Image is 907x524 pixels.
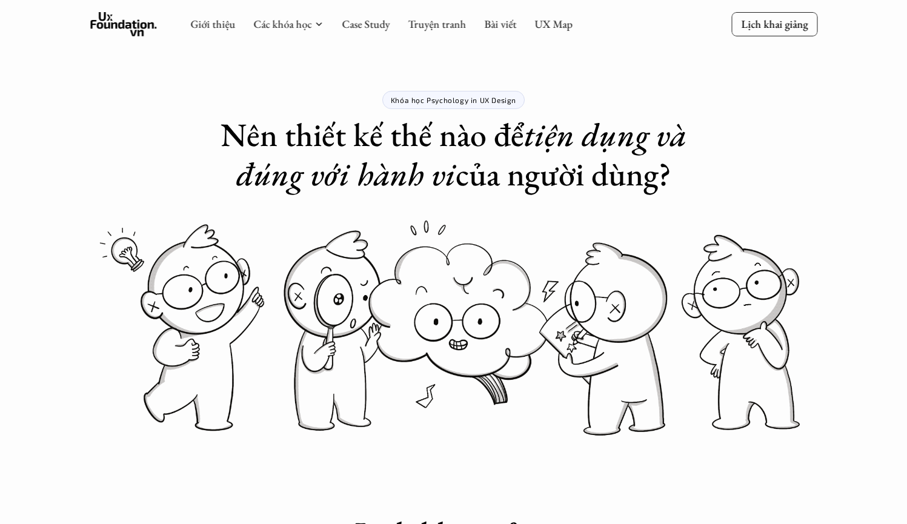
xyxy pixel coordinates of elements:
p: Lịch khai giảng [741,17,808,31]
a: Case Study [342,17,390,31]
h1: Nên thiết kế thế nào để của người dùng? [211,115,696,194]
a: Lịch khai giảng [731,12,817,36]
a: UX Map [534,17,573,31]
a: Truyện tranh [408,17,466,31]
em: tiện dụng và đúng với hành vi [236,113,694,195]
a: Giới thiệu [190,17,235,31]
a: Các khóa học [253,17,311,31]
a: Bài viết [484,17,516,31]
p: Khóa học Psychology in UX Design [391,96,516,104]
